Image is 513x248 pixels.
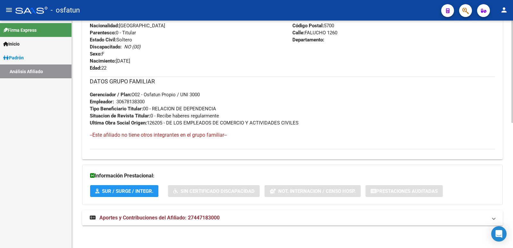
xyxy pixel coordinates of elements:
span: FALUCHO 1260 [292,30,337,36]
div: Open Intercom Messenger [491,226,507,242]
span: SUR / SURGE / INTEGR. [102,188,153,194]
strong: Tipo Beneficiario Titular: [90,106,143,112]
mat-expansion-panel-header: Aportes y Contribuciones del Afiliado: 27447183000 [82,210,503,226]
span: O02 - Osfatun Propio / UNI 3000 [90,92,200,98]
span: 00 - RELACION DE DEPENDENCIA [90,106,216,112]
span: Padrón [3,54,24,61]
strong: Ultima Obra Social Origen: [90,120,147,126]
span: [DATE] [90,58,130,64]
span: Aportes y Contribuciones del Afiliado: 27447183000 [99,215,220,221]
div: 30678138300 [116,98,145,105]
mat-icon: menu [5,6,13,14]
button: SUR / SURGE / INTEGR. [90,185,158,197]
strong: Parentesco: [90,30,116,36]
strong: Situacion de Revista Titular: [90,113,150,119]
strong: Gerenciador / Plan: [90,92,131,98]
span: - osfatun [51,3,80,17]
span: Sin Certificado Discapacidad [181,188,255,194]
span: DU - DOCUMENTO UNICO 44718300 [90,16,193,21]
span: SAN LUIS [292,16,335,21]
span: 0 - Recibe haberes regularmente [90,113,219,119]
strong: Calle: [292,30,305,36]
span: Not. Internacion / Censo Hosp. [278,188,356,194]
h4: --Este afiliado no tiene otros integrantes en el grupo familiar-- [90,132,495,139]
button: Prestaciones Auditadas [366,185,443,197]
span: Prestaciones Auditadas [376,188,438,194]
span: Soltero [90,37,132,43]
span: F [90,51,104,57]
span: 5700 [292,23,334,29]
strong: Código Postal: [292,23,324,29]
span: 0 - Titular [90,30,136,36]
strong: Empleador: [90,99,114,105]
button: Not. Internacion / Censo Hosp. [265,185,361,197]
span: Firma Express [3,27,37,34]
h3: Información Prestacional: [90,171,495,180]
i: NO (00) [124,44,140,50]
strong: Estado Civil: [90,37,116,43]
strong: Documento: [90,16,115,21]
strong: Departamento: [292,37,324,43]
span: 126205 - DE LOS EMPLEADOS DE COMERCIO Y ACTIVIDADES CIVILES [90,120,299,126]
strong: Nacimiento: [90,58,116,64]
strong: Nacionalidad: [90,23,119,29]
strong: Sexo: [90,51,102,57]
strong: Discapacitado: [90,44,122,50]
strong: Edad: [90,65,101,71]
span: Inicio [3,40,20,47]
h3: DATOS GRUPO FAMILIAR [90,77,495,86]
span: 22 [90,65,106,71]
strong: Localidad: [292,16,314,21]
mat-icon: person [500,6,508,14]
button: Sin Certificado Discapacidad [168,185,260,197]
span: [GEOGRAPHIC_DATA] [90,23,165,29]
